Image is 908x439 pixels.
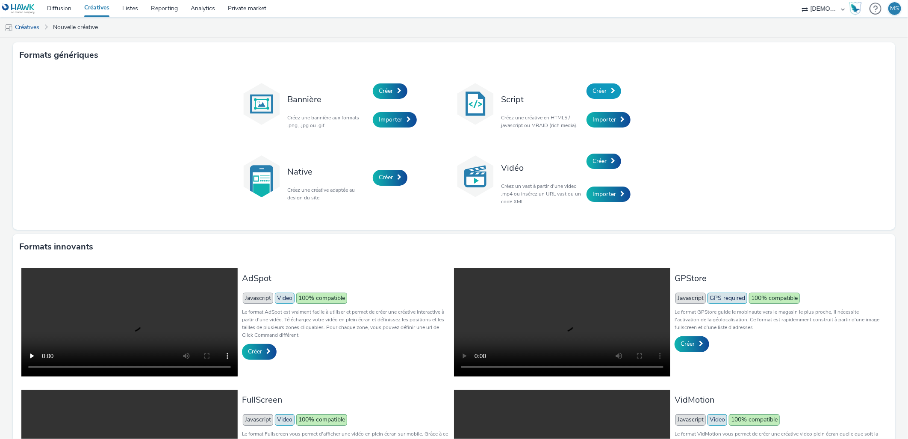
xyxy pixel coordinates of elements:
[243,293,273,304] span: Javascript
[242,394,450,406] h3: FullScreen
[19,49,98,62] h3: Formats génériques
[19,240,93,253] h3: Formats innovants
[296,293,347,304] span: 100% compatible
[4,24,13,32] img: mobile
[675,336,709,352] a: Créer
[454,155,497,198] img: video.svg
[287,186,369,202] p: Créez une créative adaptée au design du site.
[593,190,616,198] span: Importer
[242,273,450,284] h3: AdSpot
[242,344,277,359] a: Créer
[501,114,582,129] p: Créez une créative en HTML5 / javascript ou MRAID (rich media).
[708,293,747,304] span: GPS required
[242,308,450,339] p: Le format AdSpot est vraiment facile à utiliser et permet de créer une créative interactive à par...
[675,308,882,331] p: Le format GPStore guide le mobinaute vers le magasin le plus proche, il nécessite l’activation de...
[593,116,616,124] span: Importer
[849,2,865,15] a: Hawk Academy
[749,293,800,304] span: 100% compatible
[593,87,607,95] span: Créer
[501,182,582,205] p: Créez un vast à partir d'une video .mp4 ou insérez un URL vast ou un code XML.
[373,83,407,99] a: Créer
[849,2,862,15] img: Hawk Academy
[296,414,347,425] span: 100% compatible
[675,394,882,406] h3: VidMotion
[729,414,780,425] span: 100% compatible
[675,273,882,284] h3: GPStore
[501,162,582,174] h3: Vidéo
[275,414,295,425] span: Video
[240,155,283,198] img: native.svg
[587,154,621,169] a: Créer
[49,17,102,38] a: Nouvelle créative
[379,87,393,95] span: Créer
[287,94,369,105] h3: Bannière
[373,112,417,128] a: Importer
[243,414,273,425] span: Javascript
[675,414,706,425] span: Javascript
[681,340,695,348] span: Créer
[287,166,369,178] h3: Native
[675,293,706,304] span: Javascript
[2,3,35,14] img: undefined Logo
[890,2,899,15] div: MS
[240,83,283,125] img: banner.svg
[593,157,607,165] span: Créer
[373,170,407,185] a: Créer
[379,116,402,124] span: Importer
[587,112,631,128] a: Importer
[275,293,295,304] span: Video
[587,83,621,99] a: Créer
[454,83,497,125] img: code.svg
[708,414,727,425] span: Video
[501,94,582,105] h3: Script
[287,114,369,129] p: Créez une bannière aux formats .png, .jpg ou .gif.
[379,173,393,181] span: Créer
[248,347,262,356] span: Créer
[587,187,631,202] a: Importer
